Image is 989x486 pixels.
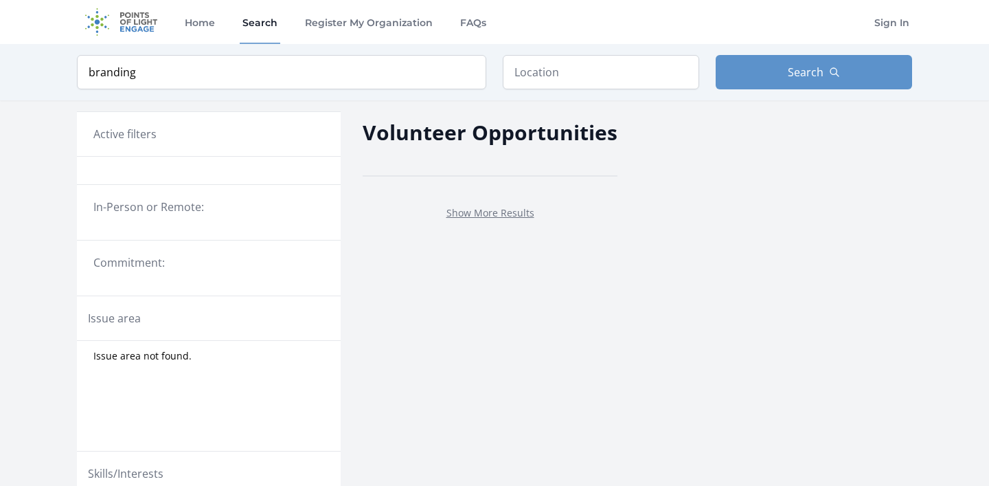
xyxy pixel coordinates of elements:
span: Issue area not found. [93,349,192,363]
button: Search [716,55,912,89]
input: Keyword [77,55,486,89]
h3: Active filters [93,126,157,142]
h2: Volunteer Opportunities [363,117,617,148]
span: Search [788,64,823,80]
legend: Commitment: [93,254,324,271]
a: Show More Results [446,206,534,219]
input: Location [503,55,699,89]
legend: Issue area [88,310,141,327]
legend: Skills/Interests [88,465,163,482]
legend: In-Person or Remote: [93,199,324,215]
